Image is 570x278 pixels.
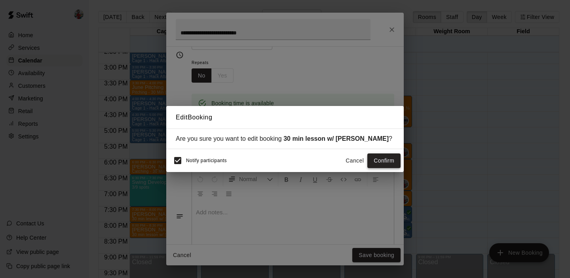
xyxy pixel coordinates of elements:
[186,158,227,164] span: Notify participants
[176,135,394,142] div: Are you sure you want to edit booking ?
[367,153,401,168] button: Confirm
[166,106,404,129] h2: Edit Booking
[342,153,367,168] button: Cancel
[283,135,389,142] strong: 30 min lesson w/ [PERSON_NAME]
